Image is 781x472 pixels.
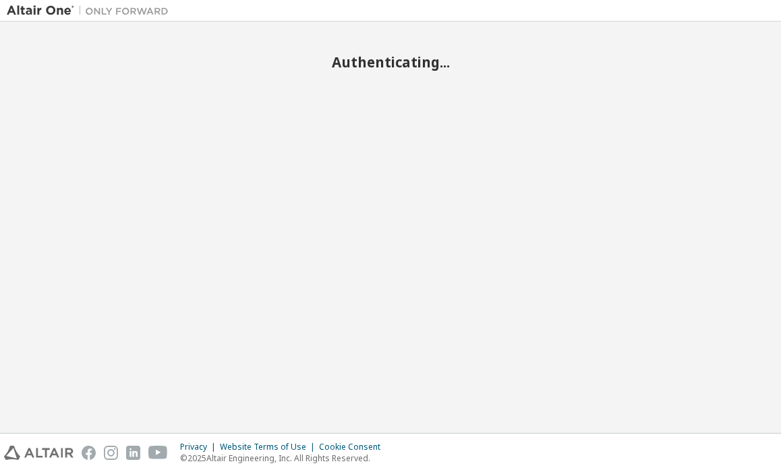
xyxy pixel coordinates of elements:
img: youtube.svg [148,446,168,460]
img: altair_logo.svg [4,446,74,460]
div: Website Terms of Use [220,442,319,452]
p: © 2025 Altair Engineering, Inc. All Rights Reserved. [180,452,388,464]
img: linkedin.svg [126,446,140,460]
img: Altair One [7,4,175,18]
img: instagram.svg [104,446,118,460]
h2: Authenticating... [7,53,774,71]
img: facebook.svg [82,446,96,460]
div: Privacy [180,442,220,452]
div: Cookie Consent [319,442,388,452]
